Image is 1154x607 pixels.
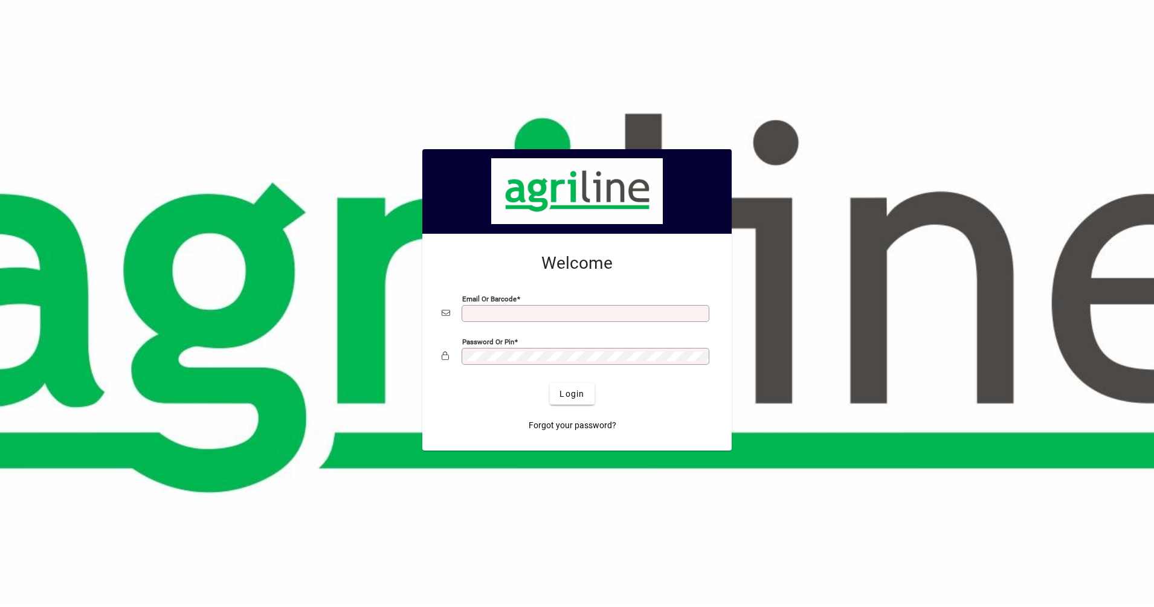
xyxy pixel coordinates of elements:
[442,253,712,274] h2: Welcome
[524,414,621,436] a: Forgot your password?
[462,295,517,303] mat-label: Email or Barcode
[529,419,616,432] span: Forgot your password?
[550,383,594,405] button: Login
[559,388,584,400] span: Login
[462,338,514,346] mat-label: Password or Pin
